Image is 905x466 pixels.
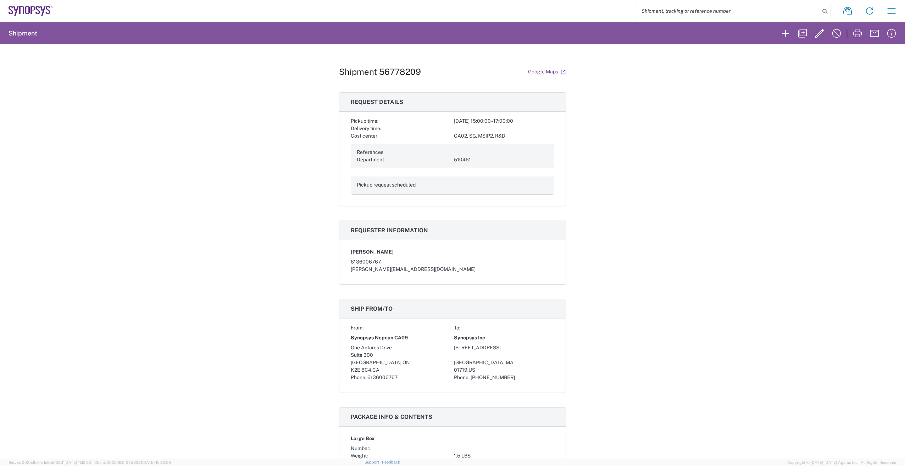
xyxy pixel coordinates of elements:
[454,334,485,342] span: Synopsys Inc
[357,156,451,163] div: Department
[65,460,91,465] span: [DATE] 11:12:30
[467,367,468,373] span: ,
[454,445,554,452] div: 1
[351,414,432,420] span: Package info & contents
[401,360,402,365] span: ,
[351,435,374,442] span: Large Box
[339,67,421,77] h1: Shipment 56778209
[371,367,372,373] span: ,
[454,375,470,380] span: Phone:
[9,460,91,465] span: Server: 2025.18.0-d1e9a510831
[454,360,505,365] span: [GEOGRAPHIC_DATA]
[365,460,382,464] a: Support
[506,360,513,365] span: MA
[351,453,368,459] span: Weight:
[528,66,566,78] a: Google Maps
[351,344,451,351] div: One Antares Drive
[351,266,554,273] div: [PERSON_NAME][EMAIL_ADDRESS][DOMAIN_NAME]
[351,133,377,139] span: Cost center
[468,367,475,373] span: US
[454,132,554,140] div: CA02, SG, MSIP2, R&D
[636,4,820,18] input: Shipment, tracking or reference number
[351,118,378,124] span: Pickup time:
[351,99,403,105] span: Request details
[471,375,515,380] span: [PHONE_NUMBER]
[454,125,554,132] div: -
[142,460,171,465] span: [DATE] 10:20:09
[94,460,171,465] span: Client: 2025.18.0-27d3021
[351,351,451,359] div: Suite 300
[454,452,554,460] div: 1.5 LBS
[351,305,393,312] span: Ship from/to
[351,258,554,266] div: 6136006767
[454,325,460,331] span: To:
[454,344,554,351] div: [STREET_ADDRESS]
[382,460,400,464] a: Feedback
[9,29,37,38] h2: Shipment
[454,156,548,163] div: 510461
[402,360,410,365] span: ON
[787,459,896,466] span: Copyright © [DATE]-[DATE] Agistix Inc., All Rights Reserved
[351,325,363,331] span: From:
[454,367,467,373] span: 01719
[454,117,554,125] div: [DATE] 15:00:00 - 17:00:00
[351,227,428,234] span: Requester information
[351,367,371,373] span: K2E 8C4
[351,334,408,342] span: Synopsys Nepean CA09
[351,375,366,380] span: Phone:
[351,248,394,256] span: [PERSON_NAME]
[357,182,416,188] span: Pickup request scheduled
[372,367,379,373] span: CA
[505,360,506,365] span: ,
[357,149,383,155] span: References
[351,126,381,131] span: Delivery time:
[351,445,370,451] span: Number:
[351,360,401,365] span: [GEOGRAPHIC_DATA]
[367,375,398,380] span: 6136006767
